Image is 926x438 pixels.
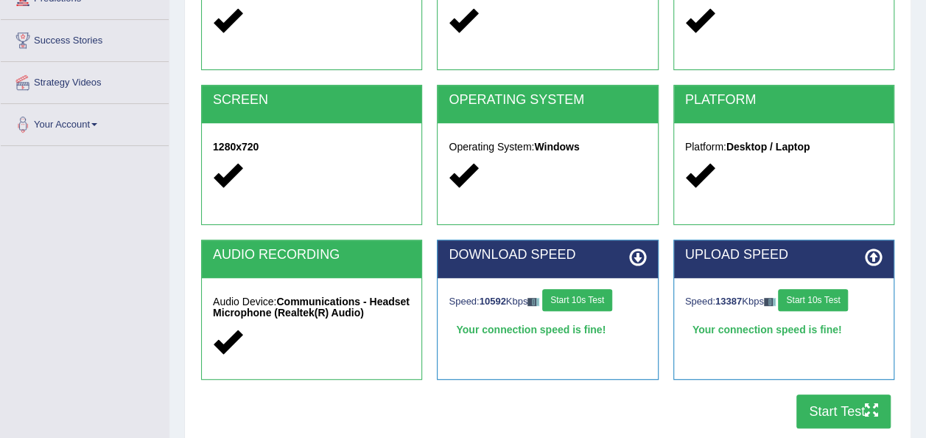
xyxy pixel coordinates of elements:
[685,93,883,108] h2: PLATFORM
[449,319,646,341] div: Your connection speed is fine!
[449,248,646,263] h2: DOWNLOAD SPEED
[449,289,646,315] div: Speed: Kbps
[764,298,776,306] img: ajax-loader-fb-connection.gif
[449,93,646,108] h2: OPERATING SYSTEM
[778,289,848,311] button: Start 10s Test
[527,298,539,306] img: ajax-loader-fb-connection.gif
[534,141,579,153] strong: Windows
[449,142,646,153] h5: Operating System:
[213,141,259,153] strong: 1280x720
[213,93,410,108] h2: SCREEN
[726,141,810,153] strong: Desktop / Laptop
[685,248,883,263] h2: UPLOAD SPEED
[1,104,169,141] a: Your Account
[796,394,891,428] button: Start Test
[213,248,410,263] h2: AUDIO RECORDING
[480,296,506,307] strong: 10592
[715,296,742,307] strong: 13387
[685,142,883,153] h5: Platform:
[1,20,169,57] a: Success Stories
[1,62,169,99] a: Strategy Videos
[685,289,883,315] div: Speed: Kbps
[213,296,410,319] h5: Audio Device:
[685,319,883,341] div: Your connection speed is fine!
[542,289,612,311] button: Start 10s Test
[213,296,410,319] strong: Communications - Headset Microphone (Realtek(R) Audio)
